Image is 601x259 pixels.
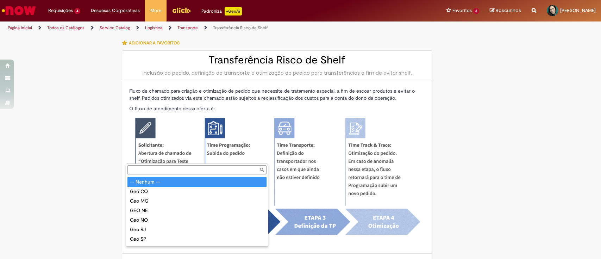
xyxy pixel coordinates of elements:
div: Geo NO [127,215,267,225]
div: Geo CO [127,187,267,196]
div: Geo SUL [127,244,267,253]
div: -- Nenhum -- [127,177,267,187]
div: Geo MG [127,196,267,206]
ul: Reg/GEO [126,176,268,246]
div: GEO NE [127,206,267,215]
div: Geo RJ [127,225,267,234]
div: Geo SP [127,234,267,244]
